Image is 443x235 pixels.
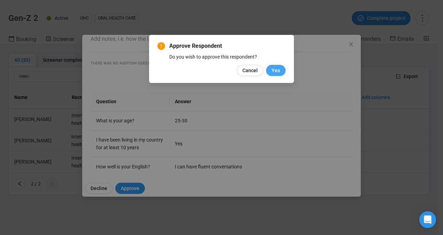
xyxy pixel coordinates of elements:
[266,65,286,76] button: Yes
[419,211,436,228] div: Open Intercom Messenger
[157,42,165,50] span: exclamation-circle
[242,67,258,74] span: Cancel
[169,42,286,50] span: Approve Respondent
[169,53,286,61] div: Do you wish to approve this respondent?
[272,67,280,74] span: Yes
[237,65,263,76] button: Cancel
